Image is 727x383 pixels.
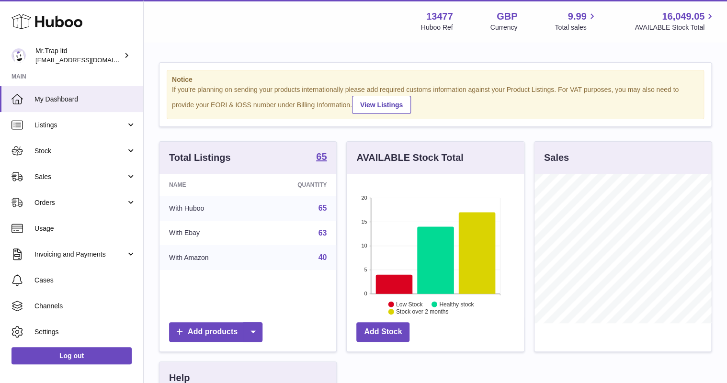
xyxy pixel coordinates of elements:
[256,174,336,196] th: Quantity
[555,10,597,32] a: 9.99 Total sales
[34,146,126,156] span: Stock
[662,10,704,23] span: 16,049.05
[34,121,126,130] span: Listings
[568,10,587,23] span: 9.99
[34,198,126,207] span: Orders
[362,219,367,225] text: 15
[11,347,132,364] a: Log out
[159,174,256,196] th: Name
[35,46,122,65] div: Mr.Trap ltd
[352,96,411,114] a: View Listings
[11,48,26,63] img: office@grabacz.eu
[555,23,597,32] span: Total sales
[169,322,262,342] a: Add products
[318,204,327,212] a: 65
[362,243,367,248] text: 10
[635,23,716,32] span: AVAILABLE Stock Total
[318,229,327,237] a: 63
[34,250,126,259] span: Invoicing and Payments
[364,291,367,296] text: 0
[169,151,231,164] h3: Total Listings
[159,245,256,270] td: With Amazon
[34,95,136,104] span: My Dashboard
[34,276,136,285] span: Cases
[362,195,367,201] text: 20
[35,56,141,64] span: [EMAIL_ADDRESS][DOMAIN_NAME]
[172,85,699,114] div: If you're planning on sending your products internationally please add required customs informati...
[159,196,256,221] td: With Huboo
[172,75,699,84] strong: Notice
[356,322,409,342] a: Add Stock
[34,327,136,337] span: Settings
[316,152,327,163] a: 65
[544,151,569,164] h3: Sales
[34,172,126,181] span: Sales
[34,224,136,233] span: Usage
[364,267,367,272] text: 5
[34,302,136,311] span: Channels
[421,23,453,32] div: Huboo Ref
[497,10,517,23] strong: GBP
[426,10,453,23] strong: 13477
[635,10,716,32] a: 16,049.05 AVAILABLE Stock Total
[490,23,518,32] div: Currency
[356,151,463,164] h3: AVAILABLE Stock Total
[318,253,327,261] a: 40
[396,308,448,315] text: Stock over 2 months
[159,221,256,246] td: With Ebay
[316,152,327,161] strong: 65
[396,301,423,307] text: Low Stock
[439,301,474,307] text: Healthy stock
